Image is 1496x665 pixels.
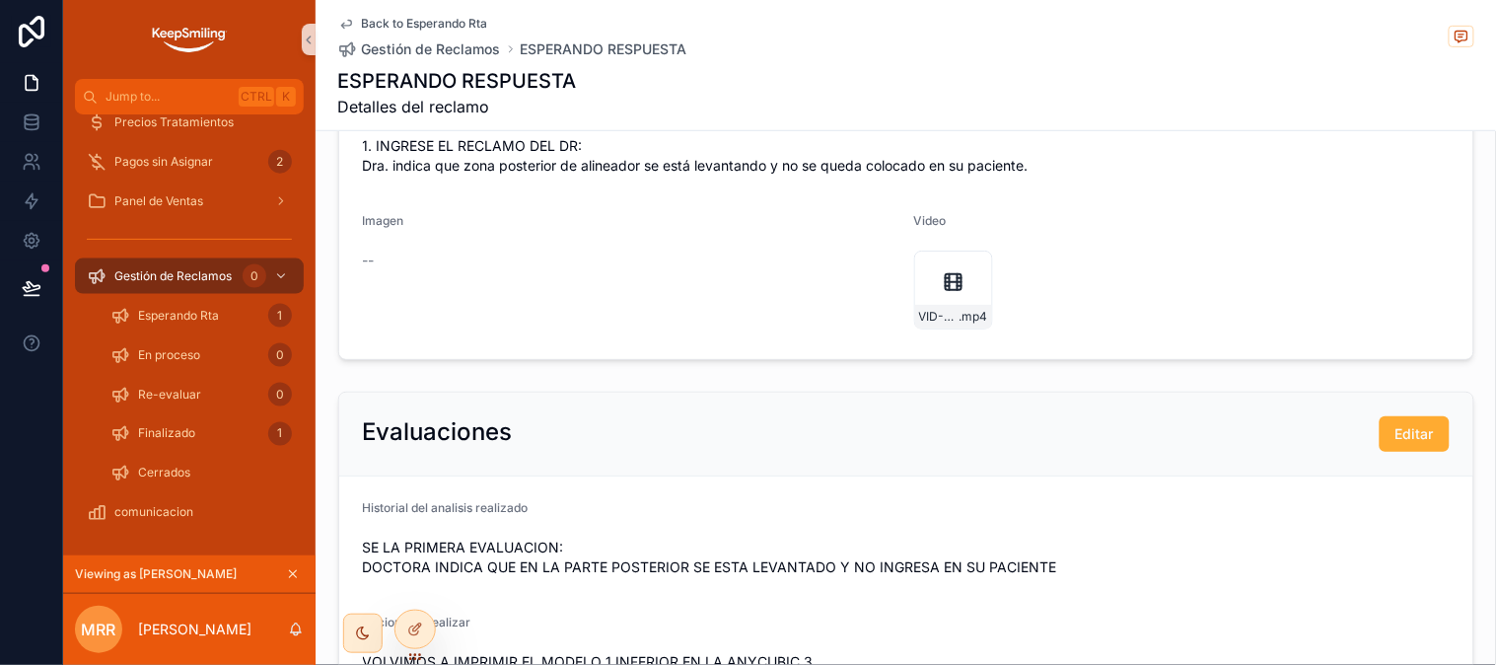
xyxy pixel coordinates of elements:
[99,416,304,452] a: Finalizado1
[363,251,375,270] span: --
[138,466,190,481] span: Cerrados
[138,387,201,403] span: Re-evaluar
[960,309,988,325] span: .mp4
[268,422,292,446] div: 1
[362,16,488,32] span: Back to Esperando Rta
[114,268,232,284] span: Gestión de Reclamos
[278,89,294,105] span: K
[114,154,213,170] span: Pagos sin Asignar
[239,87,274,107] span: Ctrl
[914,213,947,228] span: Video
[138,308,219,324] span: Esperando Rta
[75,79,304,114] button: Jump to...CtrlK
[363,500,529,515] span: Historial del analisis realizado
[99,456,304,491] a: Cerrados
[138,620,251,639] p: [PERSON_NAME]
[138,426,195,442] span: Finalizado
[362,39,501,59] span: Gestión de Reclamos
[268,343,292,367] div: 0
[919,309,960,325] span: VID-20250903-WA0025
[99,337,304,373] a: En proceso0
[268,383,292,406] div: 0
[75,144,304,180] a: Pagos sin Asignar2
[150,24,228,55] img: App logo
[1380,416,1450,452] button: Editar
[243,264,266,288] div: 0
[138,347,200,363] span: En proceso
[75,105,304,140] a: Precios Tratamientos
[268,150,292,174] div: 2
[1395,424,1434,444] span: Editar
[363,136,1450,176] span: 1. INGRESE EL RECLAMO DEL DR: Dra. indica que zona posterior de alineador se está levantando y no...
[75,566,237,582] span: Viewing as [PERSON_NAME]
[99,298,304,333] a: Esperando Rta1
[338,95,577,118] span: Detalles del reclamo
[338,39,501,59] a: Gestión de Reclamos
[82,618,116,641] span: MRR
[338,67,577,95] h1: ESPERANDO RESPUESTA
[114,114,234,130] span: Precios Tratamientos
[363,213,404,228] span: Imagen
[99,377,304,412] a: Re-evaluar0
[114,193,203,209] span: Panel de Ventas
[106,89,231,105] span: Jump to...
[75,259,304,294] a: Gestión de Reclamos0
[521,39,687,59] a: ESPERANDO RESPUESTA
[268,304,292,328] div: 1
[363,416,513,448] h2: Evaluaciones
[63,114,316,555] div: scrollable content
[338,16,488,32] a: Back to Esperando Rta
[363,538,1450,577] span: SE LA PRIMERA EVALUACION: DOCTORA INDICA QUE EN LA PARTE POSTERIOR SE ESTA LEVANTADO Y NO INGRESA...
[75,184,304,219] a: Panel de Ventas
[114,505,193,521] span: comunicacion
[75,495,304,531] a: comunicacion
